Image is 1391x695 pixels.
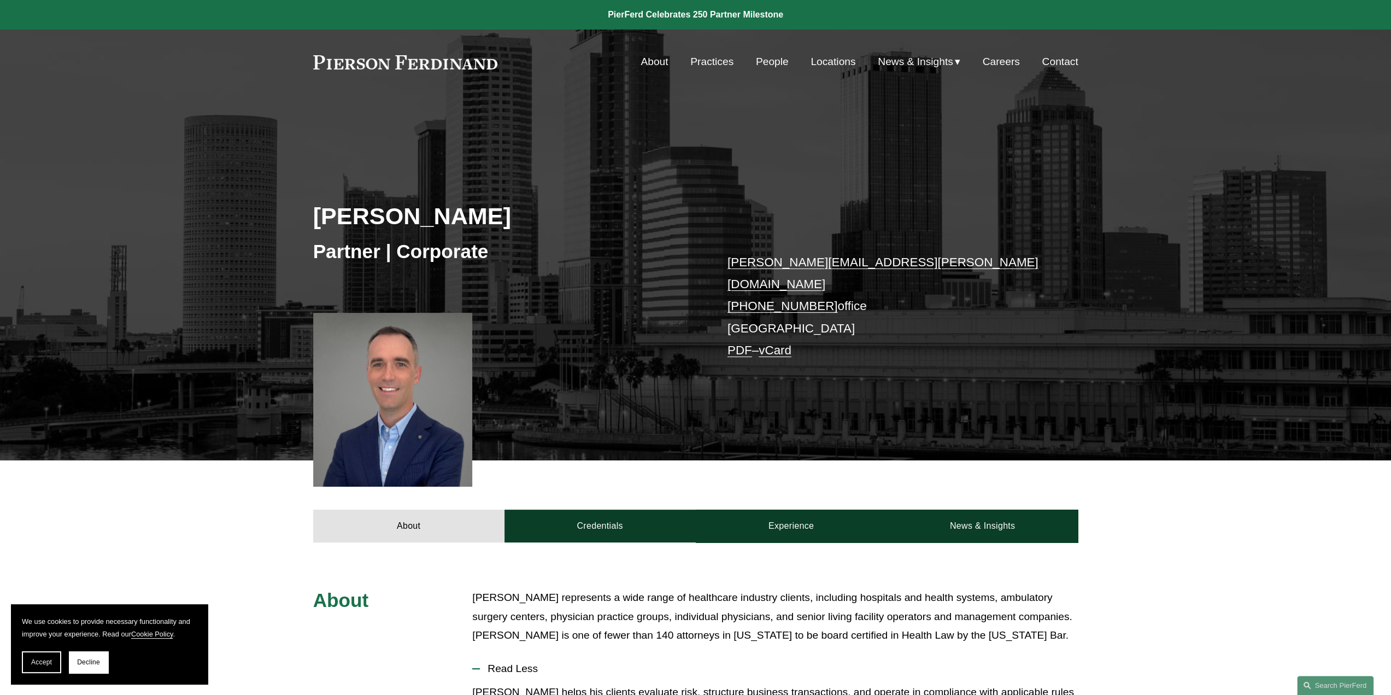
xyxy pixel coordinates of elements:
[313,240,696,264] h3: Partner | Corporate
[472,588,1078,645] p: [PERSON_NAME] represents a wide range of healthcare industry clients, including hospitals and hea...
[131,630,173,638] a: Cookie Policy
[690,51,733,72] a: Practices
[1297,676,1374,695] a: Search this site
[31,658,52,666] span: Accept
[727,252,1046,362] p: office [GEOGRAPHIC_DATA] –
[69,651,108,673] button: Decline
[982,51,1019,72] a: Careers
[641,51,668,72] a: About
[313,589,369,611] span: About
[472,655,1078,683] button: Read Less
[1042,51,1078,72] a: Contact
[878,51,960,72] a: folder dropdown
[756,51,789,72] a: People
[887,510,1078,542] a: News & Insights
[759,343,791,357] a: vCard
[22,615,197,640] p: We use cookies to provide necessary functionality and improve your experience. Read our .
[313,510,504,542] a: About
[77,658,100,666] span: Decline
[727,299,838,313] a: [PHONE_NUMBER]
[11,604,208,684] section: Cookie banner
[727,255,1038,291] a: [PERSON_NAME][EMAIL_ADDRESS][PERSON_NAME][DOMAIN_NAME]
[696,510,887,542] a: Experience
[727,343,752,357] a: PDF
[313,202,696,230] h2: [PERSON_NAME]
[878,52,953,72] span: News & Insights
[480,663,1078,675] span: Read Less
[811,51,855,72] a: Locations
[22,651,61,673] button: Accept
[504,510,696,542] a: Credentials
